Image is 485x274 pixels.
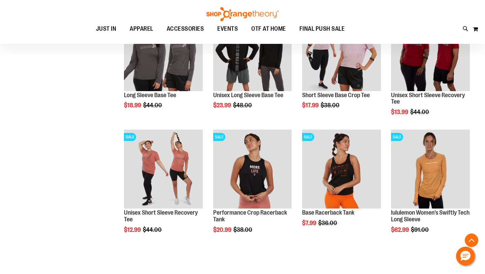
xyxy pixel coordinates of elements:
span: $12.99 [124,226,142,233]
span: $20.99 [213,226,232,233]
div: product [388,126,473,250]
a: Base Racerback Tank [302,209,354,216]
a: Long Sleeve Base Tee [124,92,176,99]
a: Short Sleeve Base Crop Tee [302,92,370,99]
span: $44.00 [143,102,163,109]
span: $18.99 [124,102,142,109]
img: Product image for Unisex SS Recovery Tee [391,12,470,91]
span: APPAREL [130,21,153,36]
a: OTF AT HOME [245,21,293,37]
span: FINAL PUSH SALE [299,21,345,36]
a: lululemon Women's Swiftly Tech Long Sleeve [391,209,470,223]
div: product [299,9,384,126]
button: Back To Top [465,234,478,247]
div: product [388,9,473,133]
a: ACCESSORIES [160,21,211,37]
span: $23.99 [213,102,232,109]
a: Product image for Unisex Short Sleeve Recovery TeeSALE [124,130,203,210]
span: $36.00 [318,220,338,226]
div: product [210,126,295,250]
a: FINAL PUSH SALE [293,21,352,37]
span: JUST IN [96,21,117,36]
img: Product image for Long Sleeve Base Tee [124,12,203,91]
a: Unisex Short Sleeve Recovery Tee [391,92,465,105]
span: $13.99 [391,109,409,115]
span: $48.00 [233,102,253,109]
span: $7.99 [302,220,317,226]
span: SALE [391,133,403,141]
img: Product image for Base Racerback Tank [302,130,381,209]
span: $91.00 [411,226,430,233]
span: $62.99 [391,226,410,233]
a: Unisex Short Sleeve Recovery Tee [124,209,198,223]
a: EVENTS [211,21,245,37]
img: Product image for Unisex Long Sleeve Base Tee [213,12,292,91]
a: JUST IN [89,21,123,37]
img: Product image for lululemon Swiftly Tech Long Sleeve [391,130,470,209]
span: OTF AT HOME [251,21,286,36]
img: Product image for Performance Crop Racerback Tank [213,130,292,209]
div: product [299,126,384,244]
span: ACCESSORIES [167,21,204,36]
span: SALE [213,133,225,141]
a: Product image for Unisex SS Recovery TeeSALE [391,12,470,92]
img: Product image for Unisex Short Sleeve Recovery Tee [124,130,203,209]
button: Hello, have a question? Let’s chat. [456,247,475,266]
div: product [210,9,295,126]
img: Shop Orangetheory [205,7,280,21]
span: SALE [124,133,136,141]
div: product [121,126,206,250]
a: Product image for Long Sleeve Base TeeSALE [124,12,203,92]
span: $38.00 [233,226,253,233]
span: $38.00 [321,102,341,109]
a: Product image for lululemon Swiftly Tech Long SleeveSALE [391,130,470,210]
span: SALE [302,133,314,141]
a: Product image for Base Racerback TankSALE [302,130,381,210]
a: APPAREL [123,21,160,36]
a: Product image for Short Sleeve Base Crop TeeSALE [302,12,381,92]
img: Product image for Short Sleeve Base Crop Tee [302,12,381,91]
span: $17.99 [302,102,320,109]
span: $44.00 [410,109,430,115]
a: Unisex Long Sleeve Base Tee [213,92,283,99]
span: EVENTS [217,21,238,36]
span: $44.00 [143,226,163,233]
div: product [121,9,206,126]
a: Performance Crop Racerback Tank [213,209,287,223]
a: Product image for Unisex Long Sleeve Base TeeSALE [213,12,292,92]
a: Product image for Performance Crop Racerback TankSALE [213,130,292,210]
